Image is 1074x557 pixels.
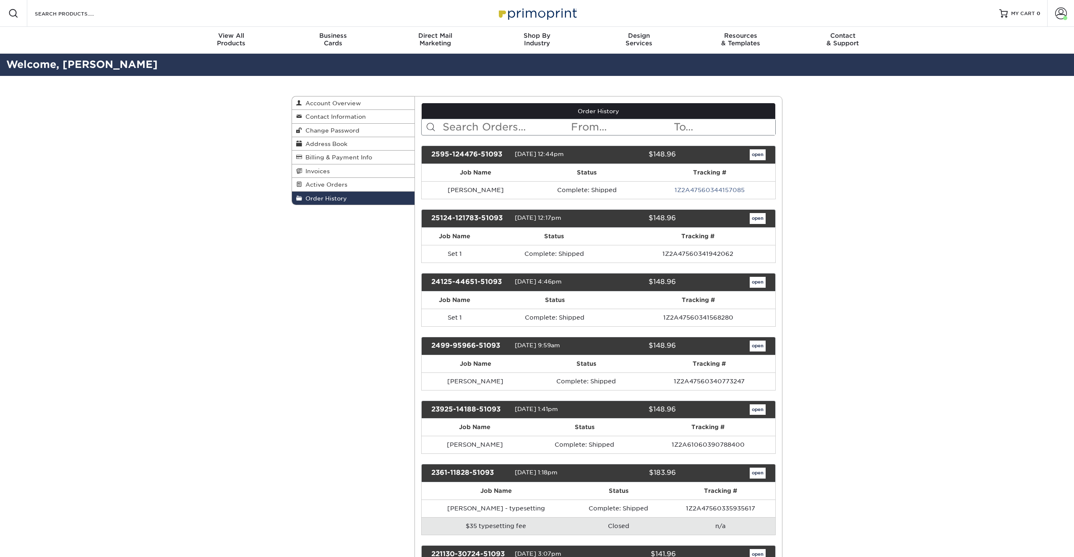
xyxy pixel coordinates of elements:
div: $148.96 [592,404,682,415]
td: 1Z2A47560341942062 [620,245,775,263]
td: 1Z2A47560341568280 [621,309,775,326]
a: DesignServices [588,27,690,54]
div: $148.96 [592,341,682,351]
a: open [750,149,766,160]
a: Resources& Templates [690,27,792,54]
div: $148.96 [592,149,682,160]
th: Status [488,228,620,245]
a: open [750,468,766,479]
th: Job Name [422,164,530,181]
th: Tracking # [641,419,775,436]
a: View AllProducts [180,27,282,54]
a: Contact& Support [792,27,894,54]
td: 1Z2A47560335935617 [666,500,775,517]
div: Cards [282,32,384,47]
th: Status [530,164,644,181]
th: Status [488,292,621,309]
a: open [750,277,766,288]
a: Order History [292,192,414,205]
span: Change Password [302,127,360,134]
a: Contact Information [292,110,414,123]
input: Search Orders... [442,119,571,135]
span: [DATE] 12:17pm [515,214,561,221]
span: Billing & Payment Info [302,154,372,161]
td: Complete: Shipped [488,309,621,326]
th: Job Name [422,419,529,436]
div: 2595-124476-51093 [425,149,515,160]
a: Active Orders [292,178,414,191]
td: Closed [571,517,666,535]
span: Active Orders [302,181,347,188]
td: 1Z2A61060390788400 [641,436,775,453]
td: Set 1 [422,245,488,263]
span: [DATE] 12:44pm [515,151,564,157]
td: [PERSON_NAME] [422,181,530,199]
a: open [750,404,766,415]
div: $183.96 [592,468,682,479]
td: Complete: Shipped [530,181,644,199]
th: Tracking # [620,228,775,245]
th: Tracking # [644,164,775,181]
span: Address Book [302,141,347,147]
span: [DATE] 1:18pm [515,469,558,476]
span: [DATE] 1:41pm [515,406,558,412]
input: From... [570,119,673,135]
span: Invoices [302,168,330,174]
img: Primoprint [495,4,579,22]
th: Job Name [422,228,488,245]
span: MY CART [1011,10,1035,17]
a: Shop ByIndustry [486,27,588,54]
a: Invoices [292,164,414,178]
a: open [750,341,766,351]
span: View All [180,32,282,39]
span: Contact Information [302,113,366,120]
span: Resources [690,32,792,39]
div: $148.96 [592,277,682,288]
span: [DATE] 9:59am [515,342,560,349]
div: 25124-121783-51093 [425,213,515,224]
span: Design [588,32,690,39]
td: Complete: Shipped [529,372,643,390]
div: & Templates [690,32,792,47]
a: Change Password [292,124,414,137]
th: Status [528,419,641,436]
a: Address Book [292,137,414,151]
td: Complete: Shipped [528,436,641,453]
a: 1Z2A47560344157085 [675,187,745,193]
td: [PERSON_NAME] [422,436,529,453]
div: 23925-14188-51093 [425,404,515,415]
a: Order History [422,103,776,119]
td: n/a [666,517,775,535]
span: Contact [792,32,894,39]
div: & Support [792,32,894,47]
th: Tracking # [666,482,775,500]
a: Direct MailMarketing [384,27,486,54]
td: [PERSON_NAME] - typesetting [422,500,571,517]
div: Marketing [384,32,486,47]
td: Complete: Shipped [571,500,666,517]
a: Account Overview [292,96,414,110]
th: Job Name [422,292,488,309]
input: SEARCH PRODUCTS..... [34,8,116,18]
div: Services [588,32,690,47]
span: Account Overview [302,100,361,107]
div: 2499-95966-51093 [425,341,515,351]
div: Industry [486,32,588,47]
a: BusinessCards [282,27,384,54]
div: 2361-11828-51093 [425,468,515,479]
span: [DATE] 3:07pm [515,550,561,557]
span: [DATE] 4:46pm [515,278,562,285]
th: Job Name [422,355,529,372]
a: open [750,213,766,224]
td: Complete: Shipped [488,245,620,263]
span: Shop By [486,32,588,39]
div: $148.96 [592,213,682,224]
td: $35 typesetting fee [422,517,571,535]
th: Status [571,482,666,500]
th: Tracking # [643,355,775,372]
input: To... [673,119,775,135]
td: [PERSON_NAME] [422,372,529,390]
span: Business [282,32,384,39]
div: 24125-44651-51093 [425,277,515,288]
span: Order History [302,195,347,202]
